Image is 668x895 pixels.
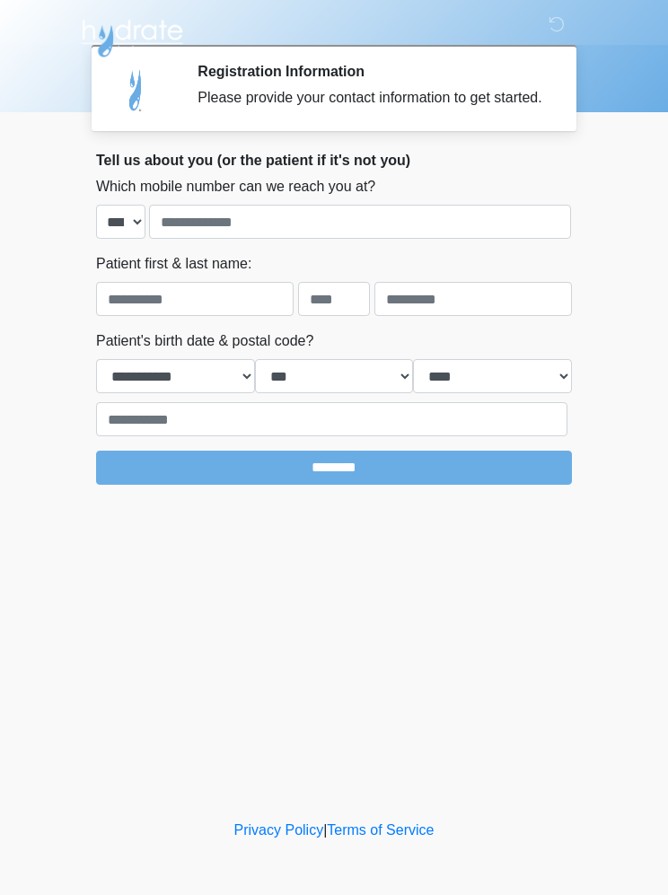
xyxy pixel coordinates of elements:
label: Which mobile number can we reach you at? [96,176,375,197]
a: | [323,822,327,838]
label: Patient first & last name: [96,253,251,275]
img: Agent Avatar [110,63,163,117]
img: Hydrate IV Bar - Flagstaff Logo [78,13,186,58]
h2: Tell us about you (or the patient if it's not you) [96,152,572,169]
div: Please provide your contact information to get started. [198,87,545,109]
a: Terms of Service [327,822,434,838]
a: Privacy Policy [234,822,324,838]
label: Patient's birth date & postal code? [96,330,313,352]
